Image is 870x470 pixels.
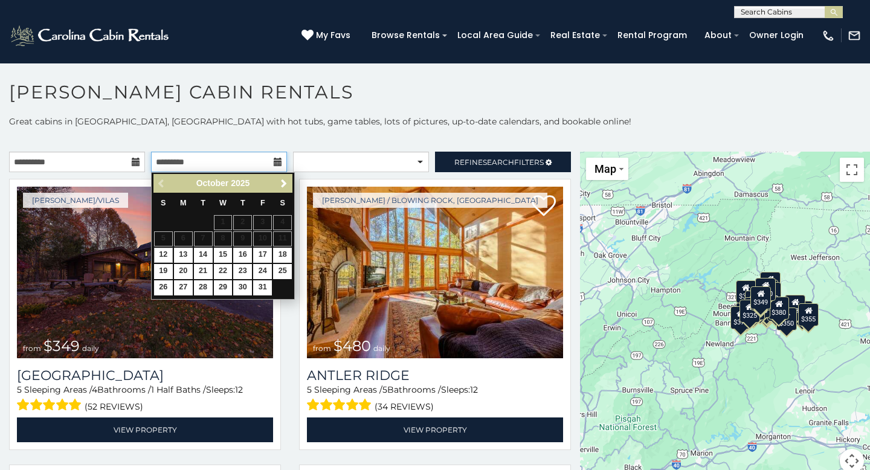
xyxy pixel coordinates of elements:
a: 22 [214,264,233,279]
div: Sleeping Areas / Bathrooms / Sleeps: [307,384,563,414]
a: 19 [154,264,173,279]
div: $930 [785,295,805,318]
a: Local Area Guide [451,26,539,45]
span: Next [279,179,289,188]
span: 2025 [231,178,250,188]
span: 1 Half Baths / [151,384,206,395]
span: Wednesday [219,199,227,207]
span: 5 [382,384,387,395]
a: RefineSearchFilters [435,152,571,172]
span: (34 reviews) [375,399,434,414]
span: Monday [180,199,187,207]
a: View Property [17,417,273,442]
a: 17 [253,248,272,263]
img: mail-regular-white.png [848,29,861,42]
span: Sunday [161,199,166,207]
div: $325 [739,300,760,323]
span: Saturday [280,199,285,207]
a: [GEOGRAPHIC_DATA] [17,367,273,384]
span: daily [82,344,99,353]
img: Diamond Creek Lodge [17,187,273,358]
div: Sleeping Areas / Bathrooms / Sleeps: [17,384,273,414]
span: 12 [470,384,478,395]
a: 30 [233,280,252,295]
a: 28 [194,280,213,295]
a: Rental Program [611,26,693,45]
a: Antler Ridge from $480 daily [307,187,563,358]
div: $320 [755,278,776,301]
span: daily [373,344,390,353]
a: About [698,26,738,45]
a: Next [276,176,291,191]
button: Change map style [586,158,628,180]
a: 31 [253,280,272,295]
span: $349 [43,337,80,355]
button: Toggle fullscreen view [840,158,864,182]
span: My Favs [316,29,350,42]
span: Tuesday [201,199,205,207]
div: $355 [798,303,819,326]
span: $480 [333,337,371,355]
span: Search [483,158,514,167]
a: 13 [174,248,193,263]
img: Antler Ridge [307,187,563,358]
a: Real Estate [544,26,606,45]
a: 27 [174,280,193,295]
h3: Diamond Creek Lodge [17,367,273,384]
a: Diamond Creek Lodge from $349 daily [17,187,273,358]
a: 12 [154,248,173,263]
span: 5 [307,384,312,395]
span: Friday [260,199,265,207]
span: (52 reviews) [85,399,143,414]
a: 14 [194,248,213,263]
a: 21 [194,264,213,279]
a: Browse Rentals [366,26,446,45]
img: White-1-2.png [9,24,172,48]
a: Owner Login [743,26,810,45]
a: My Favs [301,29,353,42]
span: from [23,344,41,353]
a: View Property [307,417,563,442]
span: 4 [92,384,97,395]
span: 12 [235,384,243,395]
span: Refine Filters [454,158,544,167]
a: [PERSON_NAME] / Blowing Rock, [GEOGRAPHIC_DATA] [313,193,547,208]
a: 23 [233,264,252,279]
a: 15 [214,248,233,263]
a: Antler Ridge [307,367,563,384]
a: 18 [273,248,292,263]
span: Thursday [240,199,245,207]
a: 25 [273,264,292,279]
a: 26 [154,280,173,295]
a: 20 [174,264,193,279]
div: $380 [768,297,789,320]
span: 5 [17,384,22,395]
span: Map [594,163,616,175]
a: [PERSON_NAME]/Vilas [23,193,128,208]
div: $375 [730,306,751,329]
span: from [313,344,331,353]
a: 29 [214,280,233,295]
div: $525 [760,272,781,295]
div: $349 [750,286,771,309]
a: 24 [253,264,272,279]
a: 16 [233,248,252,263]
div: $305 [736,280,756,303]
span: October [196,178,229,188]
img: phone-regular-white.png [822,29,835,42]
